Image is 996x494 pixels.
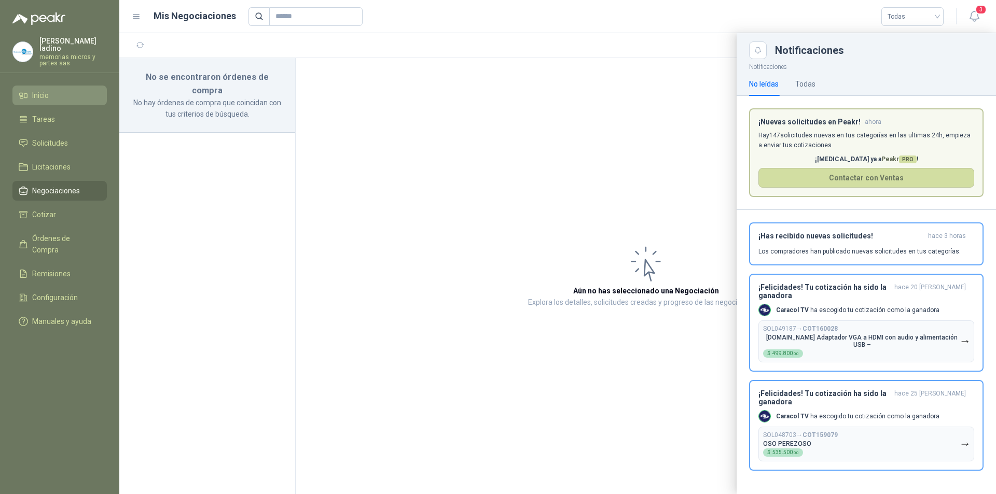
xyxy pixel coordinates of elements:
p: Hay 147 solicitudes nuevas en tus categorías en las ultimas 24h, empieza a enviar tus cotizaciones [758,131,974,150]
span: Órdenes de Compra [32,233,97,256]
span: 499.800 [772,351,799,356]
b: COT159079 [803,431,838,439]
span: 535.500 [772,450,799,455]
a: Remisiones [12,264,107,284]
h3: ¡Felicidades! Tu cotización ha sido la ganadora [758,283,890,300]
span: Configuración [32,292,78,303]
p: ha escogido tu cotización como la ganadora [776,412,939,421]
span: 3 [975,5,987,15]
b: Caracol TV [776,413,809,420]
button: ¡Felicidades! Tu cotización ha sido la ganadorahace 20 [PERSON_NAME] Company LogoCaracol TV ha es... [749,274,984,372]
a: Negociaciones [12,181,107,201]
span: ahora [865,118,881,126]
p: OSO PEREZOSO [763,440,811,447]
a: Manuales y ayuda [12,312,107,331]
b: Caracol TV [776,306,809,314]
img: Company Logo [13,42,33,62]
p: SOL048703 → [763,431,838,439]
button: Close [749,41,767,59]
span: PRO [899,156,917,163]
button: SOL048703→COT159079OSO PEREZOSO$535.500,00 [758,427,974,461]
a: Tareas [12,109,107,129]
img: Logo peakr [12,12,65,25]
span: Inicio [32,90,49,101]
span: ,00 [793,351,799,356]
button: ¡Felicidades! Tu cotización ha sido la ganadorahace 25 [PERSON_NAME] Company LogoCaracol TV ha es... [749,380,984,471]
span: Peakr [881,156,917,163]
p: [DOMAIN_NAME] Adaptador VGA a HDMI con audio y alimentación USB – [763,334,961,348]
div: Todas [795,78,815,90]
img: Company Logo [759,411,770,422]
img: Company Logo [759,304,770,316]
button: ¡Has recibido nuevas solicitudes!hace 3 horas Los compradores han publicado nuevas solicitudes en... [749,222,984,265]
a: Cotizar [12,205,107,224]
span: Cotizar [32,209,56,220]
h3: ¡Has recibido nuevas solicitudes! [758,232,924,241]
button: Contactar con Ventas [758,168,974,188]
span: Solicitudes [32,137,68,149]
p: Los compradores han publicado nuevas solicitudes en tus categorías. [758,247,961,256]
p: ha escogido tu cotización como la ganadora [776,306,939,315]
span: Licitaciones [32,161,71,173]
span: Manuales y ayuda [32,316,91,327]
h3: ¡Nuevas solicitudes en Peakr! [758,118,861,126]
span: hace 3 horas [928,232,966,241]
h3: ¡Felicidades! Tu cotización ha sido la ganadora [758,389,890,406]
div: $ [763,349,803,358]
a: Solicitudes [12,133,107,153]
div: No leídas [749,78,779,90]
p: [PERSON_NAME] ladino [39,37,107,52]
a: Licitaciones [12,157,107,177]
div: $ [763,448,803,457]
span: ,00 [793,450,799,455]
p: SOL049187 → [763,325,838,333]
span: Todas [888,9,937,24]
a: Inicio [12,86,107,105]
a: Órdenes de Compra [12,229,107,260]
button: 3 [965,7,984,26]
span: Tareas [32,114,55,125]
span: Remisiones [32,268,71,279]
b: COT160028 [803,325,838,332]
button: SOL049187→COT160028[DOMAIN_NAME] Adaptador VGA a HDMI con audio y alimentación USB –$499.800,00 [758,320,974,362]
span: Negociaciones [32,185,80,196]
span: hace 20 [PERSON_NAME] [894,283,966,300]
p: Notificaciones [737,59,996,72]
div: Notificaciones [775,45,984,55]
a: Configuración [12,288,107,307]
p: ¡[MEDICAL_DATA] ya a ! [758,154,974,164]
span: hace 25 [PERSON_NAME] [894,389,966,406]
h1: Mis Negociaciones [154,9,236,23]
p: memorias micros y partes sas [39,54,107,66]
